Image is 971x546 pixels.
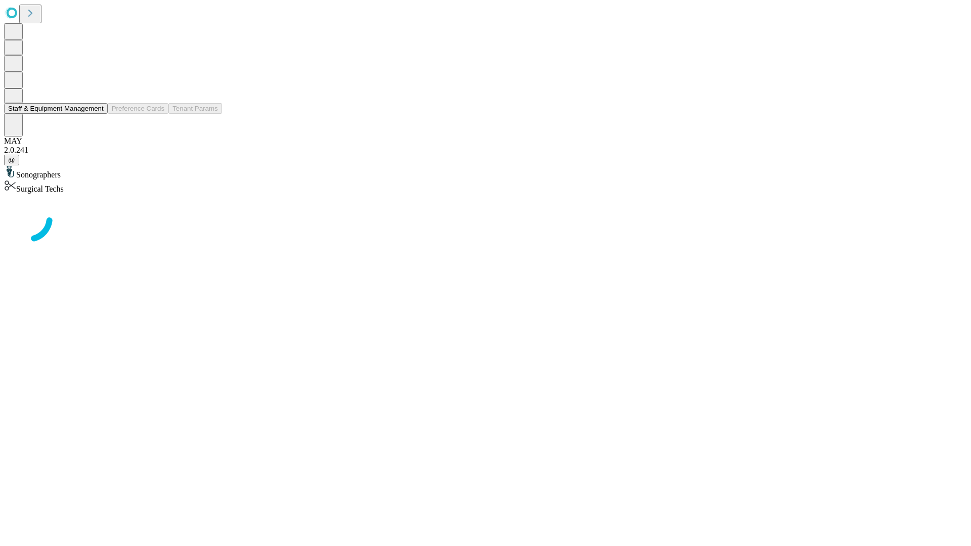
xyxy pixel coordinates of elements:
[4,103,108,114] button: Staff & Equipment Management
[4,179,967,194] div: Surgical Techs
[4,155,19,165] button: @
[108,103,168,114] button: Preference Cards
[168,103,222,114] button: Tenant Params
[4,146,967,155] div: 2.0.241
[4,136,967,146] div: MAY
[4,165,967,179] div: Sonographers
[8,156,15,164] span: @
